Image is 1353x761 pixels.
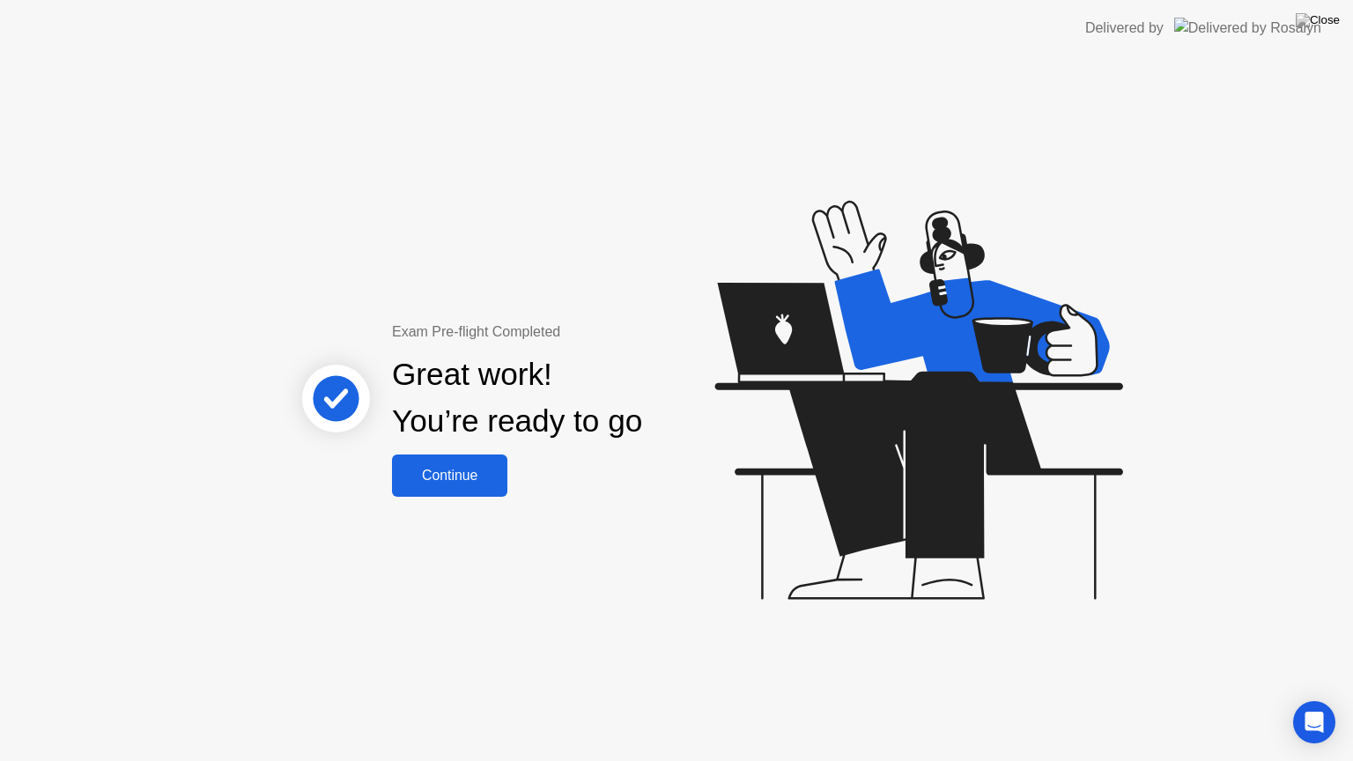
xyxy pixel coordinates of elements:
[397,468,502,484] div: Continue
[392,351,642,445] div: Great work! You’re ready to go
[1174,18,1321,38] img: Delivered by Rosalyn
[1085,18,1164,39] div: Delivered by
[392,321,756,343] div: Exam Pre-flight Completed
[392,454,507,497] button: Continue
[1293,701,1335,743] div: Open Intercom Messenger
[1296,13,1340,27] img: Close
